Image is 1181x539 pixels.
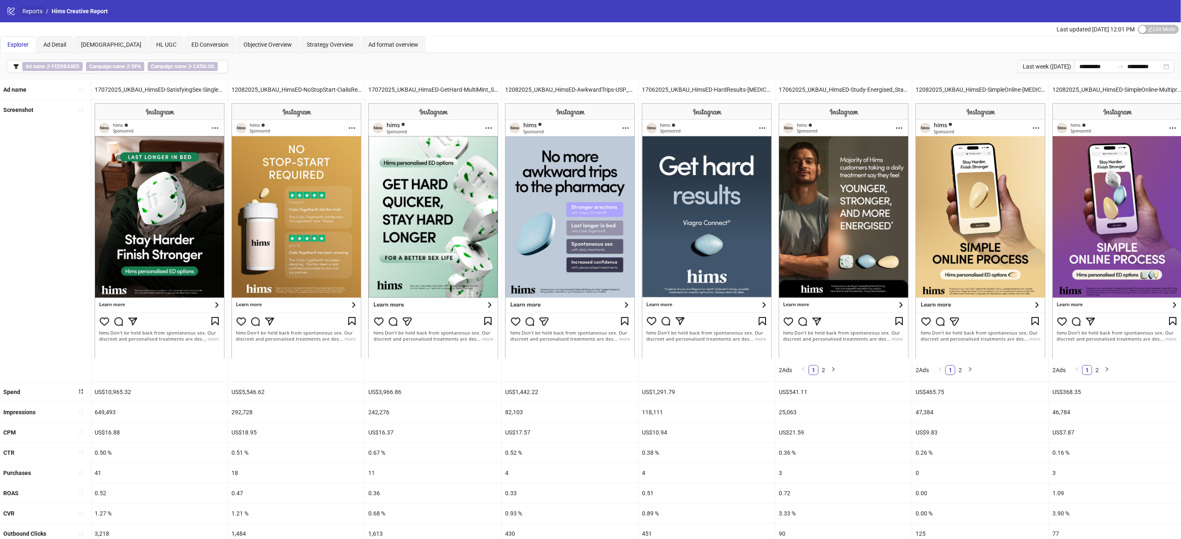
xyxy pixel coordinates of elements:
img: Screenshot 120230111038320185 [231,103,361,358]
b: CPM [3,429,16,436]
span: sort-ascending [78,531,84,537]
b: Spend [3,389,20,395]
div: 3.33 % [775,503,912,523]
b: Outbound Clicks [3,530,46,537]
span: sort-descending [78,389,84,394]
b: Screenshot [3,107,33,113]
div: 0.38 % [639,443,775,463]
div: US$18.95 [228,423,365,442]
span: ∌ [22,62,83,71]
div: 0.72 [775,483,912,503]
div: 0.50 % [91,443,228,463]
span: right [1105,367,1109,372]
button: right [965,365,975,375]
div: 47,384 [912,402,1049,422]
div: 3 [775,463,912,483]
li: 1 [809,365,818,375]
div: 0.51 % [228,443,365,463]
b: ROAS [3,490,19,496]
div: 649,493 [91,402,228,422]
li: Next Page [828,365,838,375]
div: 0.52 [91,483,228,503]
div: 17062025_UKBAU_HimsED-HardResults-[MEDICAL_DATA]_Static_CopyNovember24Compliant!_ReclaimIntimacy_... [639,80,775,100]
b: CATALOG [193,64,215,69]
li: 2 [955,365,965,375]
span: sort-ascending [78,490,84,496]
span: Ad format overview [368,41,418,48]
b: FEEDBASED [52,64,79,69]
button: right [828,365,838,375]
span: sort-ascending [78,87,84,93]
span: sort-ascending [78,429,84,435]
a: Reports [21,7,44,16]
div: 0.00 % [912,503,1049,523]
b: DPA [131,64,141,69]
div: 292,728 [228,402,365,422]
button: left [935,365,945,375]
div: US$16.88 [91,423,228,442]
span: left [801,367,806,372]
li: 1 [945,365,955,375]
div: US$1,291.79 [639,382,775,402]
a: 1 [1083,366,1092,375]
li: Previous Page [935,365,945,375]
div: 0.67 % [365,443,501,463]
a: 2 [956,366,965,375]
span: HL UGC [156,41,177,48]
div: US$21.59 [775,423,912,442]
div: US$5,546.62 [228,382,365,402]
button: left [799,365,809,375]
div: 25,063 [775,402,912,422]
span: Ad Detail [43,41,66,48]
b: Purchases [3,470,31,476]
div: 0.36 [365,483,501,503]
span: 2 Ads [916,367,929,373]
a: 1 [809,366,818,375]
div: 17072025_UKBAU_HimsED-SatisfyingSex-SingleMint_Static_CopyNovember24Compliant!_ReclaimIntimacy_Me... [91,80,228,100]
span: ∌ [86,62,144,71]
img: Screenshot 120228161338200185 [368,103,498,358]
span: to [1117,63,1124,70]
div: 11 [365,463,501,483]
li: Previous Page [1072,365,1082,375]
div: 12082025_UKBAU_HimsED-NoStopStart-CialisReview_Static_CopyNovember24Compliant!_ReclaimIntimacy_Me... [228,80,365,100]
li: Next Page [1102,365,1112,375]
span: sort-ascending [78,107,84,113]
img: Screenshot 120228161056140185 [642,103,772,358]
div: 41 [91,463,228,483]
span: sort-ascending [78,449,84,455]
div: US$10.94 [639,423,775,442]
span: swap-right [1117,63,1124,70]
div: 0.51 [639,483,775,503]
button: Ad name ∌ FEEDBASEDCampaign name ∌ DPACampaign name ∌ CATALOG [7,60,228,73]
div: 0.26 % [912,443,1049,463]
li: 1 [1082,365,1092,375]
a: 2 [819,366,828,375]
button: right [1102,365,1112,375]
div: 0.47 [228,483,365,503]
b: CTR [3,449,14,456]
div: US$3,966.86 [365,382,501,402]
b: CVR [3,510,14,517]
div: 0 [912,463,1049,483]
div: US$465.75 [912,382,1049,402]
div: Last week ([DATE]) [1017,60,1074,73]
div: 0.68 % [365,503,501,523]
span: Last updated [DATE] 12:01 PM [1057,26,1135,33]
li: Next Page [965,365,975,375]
span: sort-ascending [78,470,84,475]
div: US$17.57 [502,423,638,442]
b: Impressions [3,409,36,416]
span: Objective Overview [243,41,292,48]
span: ∌ [148,62,218,71]
span: right [831,367,836,372]
div: US$1,442.22 [502,382,638,402]
span: [DEMOGRAPHIC_DATA] [81,41,141,48]
span: sort-ascending [78,511,84,516]
div: 242,276 [365,402,501,422]
div: 1.21 % [228,503,365,523]
span: sort-ascending [78,409,84,415]
a: 2 [1093,366,1102,375]
li: / [46,7,48,16]
b: Campaign name [151,64,186,69]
